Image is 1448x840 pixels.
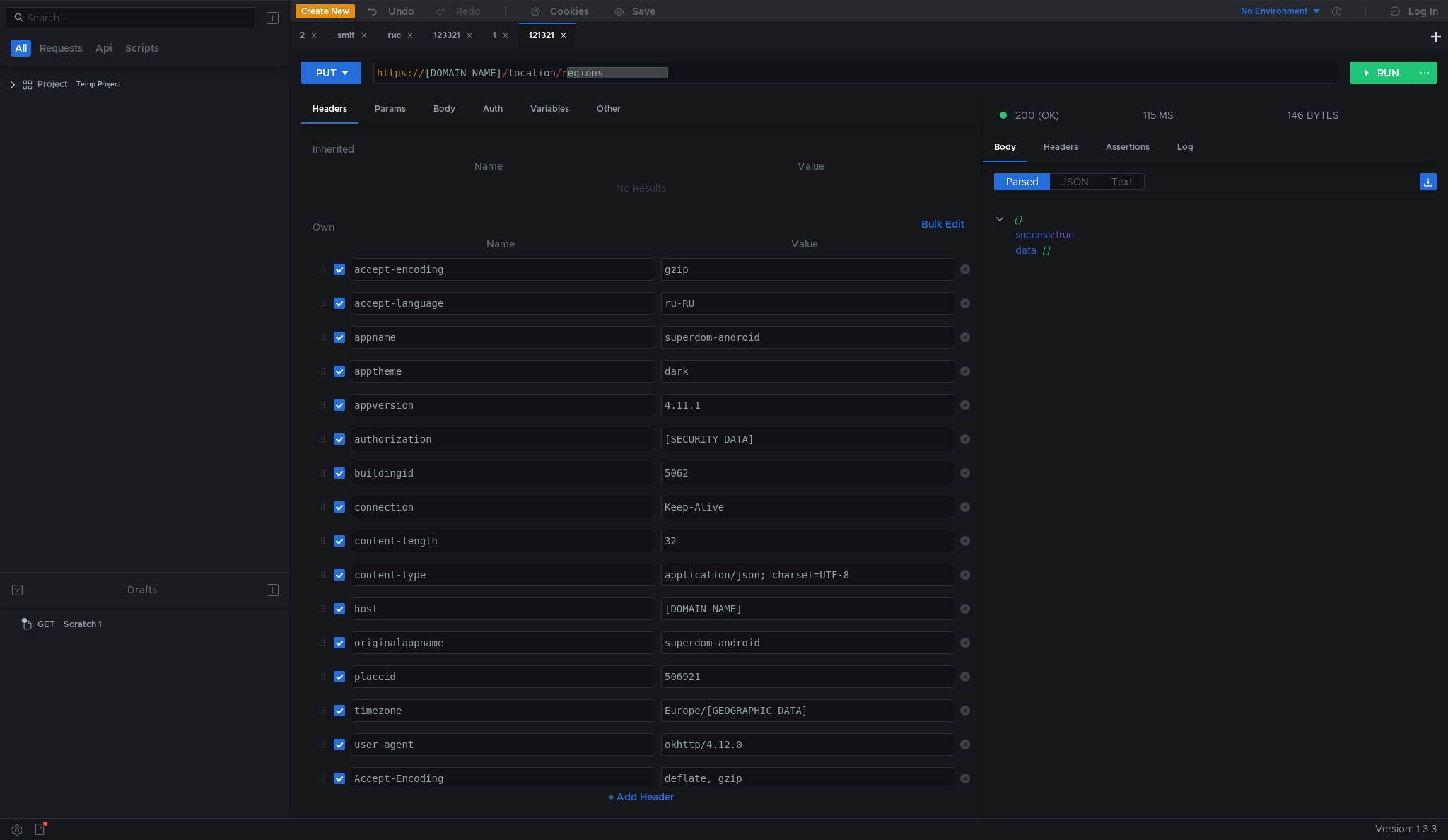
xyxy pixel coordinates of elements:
[296,4,355,18] button: Create New
[1350,62,1413,84] button: RUN
[602,788,680,805] button: + Add Header
[127,581,157,598] div: Drafts
[301,96,358,124] div: Headers
[11,40,31,57] button: All
[27,10,247,25] input: Search...
[456,3,481,20] div: Redo
[121,40,163,57] button: Scripts
[1032,134,1090,161] div: Headers
[1375,819,1437,839] span: Version: 1.3.3
[387,28,414,43] div: гис
[91,40,117,57] button: Api
[916,216,970,233] button: Bulk Edit
[1042,243,1418,258] div: []
[1015,227,1437,243] div: :
[433,28,473,43] div: 123321
[424,1,491,22] button: Redo
[585,96,632,122] div: Other
[1061,175,1089,188] span: JSON
[76,74,121,95] div: Temp Project
[324,158,653,175] th: Name
[345,235,655,252] th: Name
[300,28,317,43] div: 2
[388,3,414,20] div: Undo
[301,62,361,84] button: PUT
[529,28,567,43] div: 121321
[37,614,55,635] span: GET
[64,614,102,635] div: Scratch 1
[1056,227,1419,243] div: true
[653,158,969,175] th: Value
[1014,211,1417,227] div: {}
[519,96,580,122] div: Variables
[1288,109,1339,122] div: 146 BYTES
[983,134,1027,162] div: Body
[422,96,467,122] div: Body
[313,141,969,158] h6: Inherited
[363,96,417,122] div: Params
[355,1,424,22] button: Undo
[493,28,509,43] div: 1
[337,28,368,43] div: smlt
[1241,5,1308,18] div: No Environment
[1006,175,1039,188] span: Parsed
[1015,227,1053,243] div: success
[1143,109,1174,122] div: 115 MS
[1015,243,1037,258] div: data
[632,6,655,16] div: Save
[35,40,87,57] button: Requests
[472,96,514,122] div: Auth
[37,74,68,95] div: Project
[1166,134,1205,161] div: Log
[1408,3,1438,20] div: Log In
[313,218,915,235] h6: Own
[616,182,666,194] nz-embed-empty: No Results
[655,235,954,252] th: Value
[1015,107,1059,123] span: 200 (OK)
[550,3,589,20] div: Cookies
[1094,134,1161,161] div: Assertions
[316,65,337,81] div: PUT
[1111,175,1133,188] span: Text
